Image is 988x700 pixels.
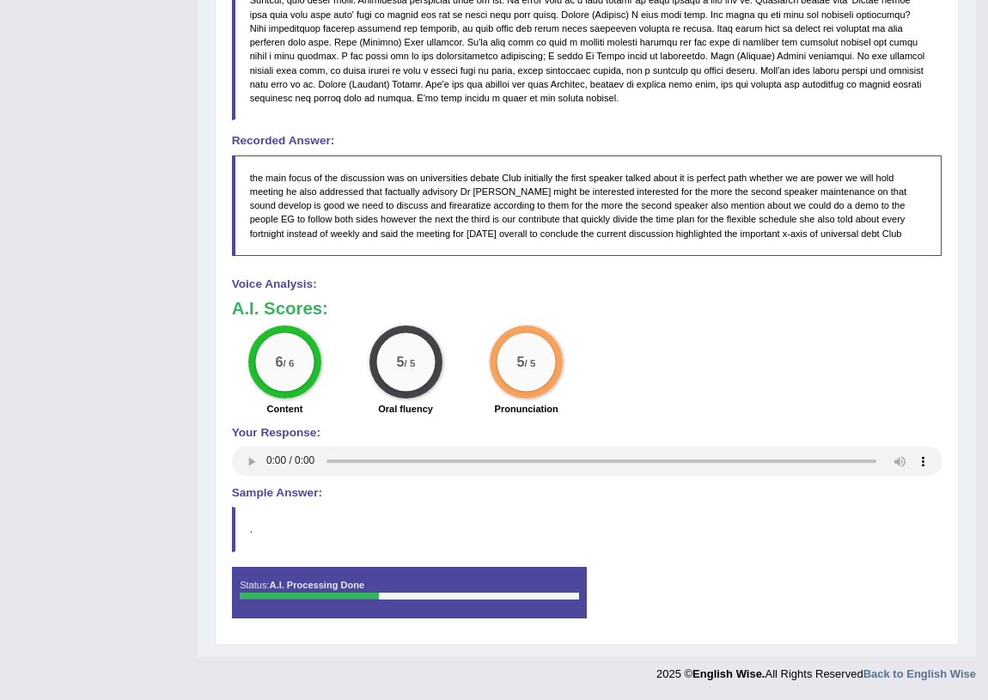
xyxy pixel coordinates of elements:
h4: Voice Analysis: [232,278,942,291]
div: 2025 © All Rights Reserved [656,657,976,682]
h4: Your Response: [232,427,942,440]
a: Back to English Wise [863,667,976,680]
label: Oral fluency [378,402,433,416]
small: / 5 [404,357,415,368]
blockquote: the main focus of the discussion was on universities debate Club initially the first speaker talk... [232,155,942,256]
div: Status: [232,567,587,618]
small: / 5 [525,357,536,368]
strong: English Wise. [692,667,765,680]
big: 6 [276,354,284,369]
big: 5 [396,354,404,369]
b: A.I. Scores: [232,299,328,318]
h4: Recorded Answer: [232,135,942,148]
big: 5 [517,354,525,369]
h4: Sample Answer: [232,487,942,500]
label: Content [267,402,303,416]
label: Pronunciation [495,402,558,416]
small: / 6 [284,357,295,368]
strong: A.I. Processing Done [270,580,365,590]
blockquote: . [232,507,942,551]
